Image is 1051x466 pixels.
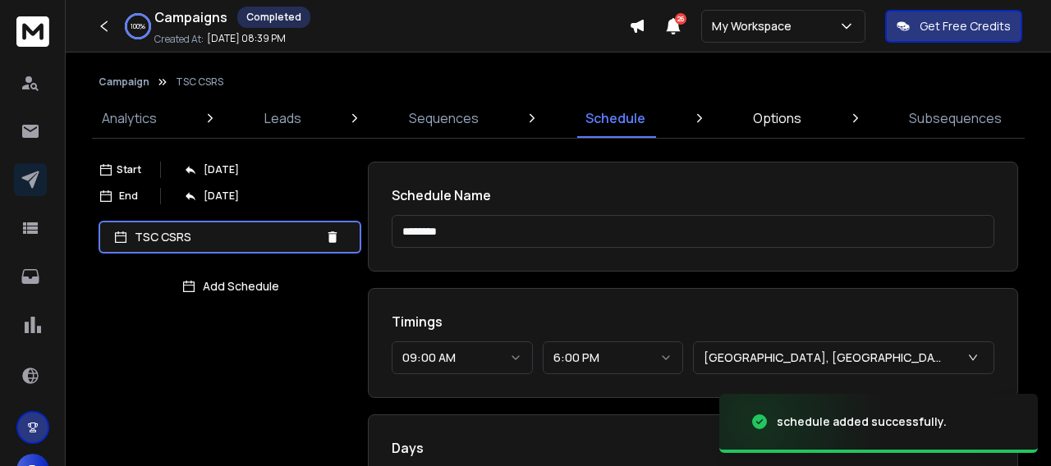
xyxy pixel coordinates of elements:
[399,98,489,138] a: Sequences
[392,438,994,458] h1: Days
[885,10,1022,43] button: Get Free Credits
[204,190,239,203] p: [DATE]
[135,229,319,245] p: TSC CSRS
[712,18,798,34] p: My Workspace
[753,108,801,128] p: Options
[204,163,239,176] p: [DATE]
[409,108,479,128] p: Sequences
[899,98,1012,138] a: Subsequences
[154,7,227,27] h1: Campaigns
[264,108,301,128] p: Leads
[99,270,361,303] button: Add Schedule
[585,108,645,128] p: Schedule
[207,32,286,45] p: [DATE] 08:39 PM
[92,98,167,138] a: Analytics
[392,312,994,331] h1: Timings
[543,341,684,374] button: 6:00 PM
[392,185,994,205] h1: Schedule Name
[237,7,310,28] div: Completed
[576,98,655,138] a: Schedule
[154,33,204,46] p: Created At:
[920,18,1011,34] p: Get Free Credits
[102,108,157,128] p: Analytics
[704,349,956,366] p: [GEOGRAPHIC_DATA], [GEOGRAPHIC_DATA] (UTC+4:00)
[255,98,311,138] a: Leads
[392,341,533,374] button: 09:00 AM
[743,98,811,138] a: Options
[777,413,947,430] div: schedule added successfully.
[909,108,1002,128] p: Subsequences
[131,21,145,31] p: 100 %
[99,75,149,89] button: Campaign
[176,75,223,89] p: TSC CSRS
[675,13,686,25] span: 26
[117,163,141,176] p: Start
[119,190,138,203] p: End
